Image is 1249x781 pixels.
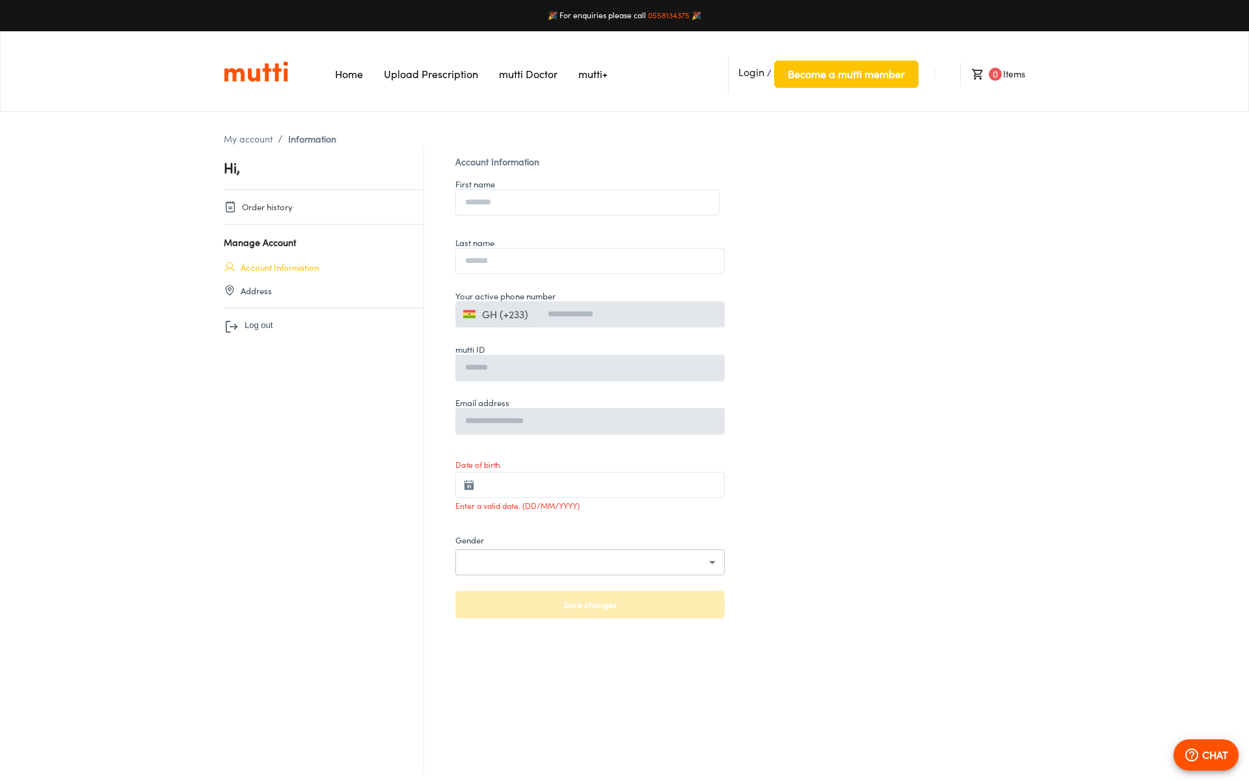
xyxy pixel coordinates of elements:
[224,319,423,335] button: Log out
[455,343,485,356] label: mutti ID
[242,200,293,213] span: Order history
[728,55,919,93] li: /
[245,319,273,335] span: Log out
[288,133,336,144] span: Information
[224,235,423,251] h3: Manage Account
[455,396,509,409] label: Email address
[455,154,539,170] h1: Account Information
[788,65,905,83] span: Become a mutti member
[455,543,725,581] div: ​
[648,10,690,20] a: 0558134375
[241,284,272,297] span: Address
[774,61,919,88] button: Become a mutti member
[224,133,273,144] a: My account
[1174,739,1239,771] button: CHAT
[458,305,533,323] button: GH (+233)
[578,68,608,81] a: Navigates to mutti+ page
[224,131,1025,147] nav: breadcrumb
[455,178,495,191] label: First name
[1202,747,1228,763] p: CHAT
[224,200,423,213] a: Order history
[960,62,1025,86] li: Items
[738,66,764,79] span: Login
[224,319,239,335] img: Sign Out
[456,472,482,498] button: change date
[224,158,423,178] h2: Hi,
[224,61,288,83] a: Link on the logo navigates to HomePage
[499,68,557,81] a: Navigates to mutti doctor website
[335,68,363,81] a: Navigates to Home Page
[278,131,283,146] li: /
[455,290,556,303] label: Your active phone number
[455,461,500,469] label: Date of birth
[241,261,319,274] span: Account Information
[455,236,494,249] label: Last name
[455,500,725,513] p: Enter a valid date. (DD/MM/YYYY)
[464,480,474,490] img: Calender
[989,68,1002,81] span: 0
[224,284,423,297] a: Address
[384,68,478,81] a: Navigates to Prescription Upload Page
[224,61,288,83] img: Logo
[224,261,423,274] a: Account Information
[455,534,725,547] label: Gender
